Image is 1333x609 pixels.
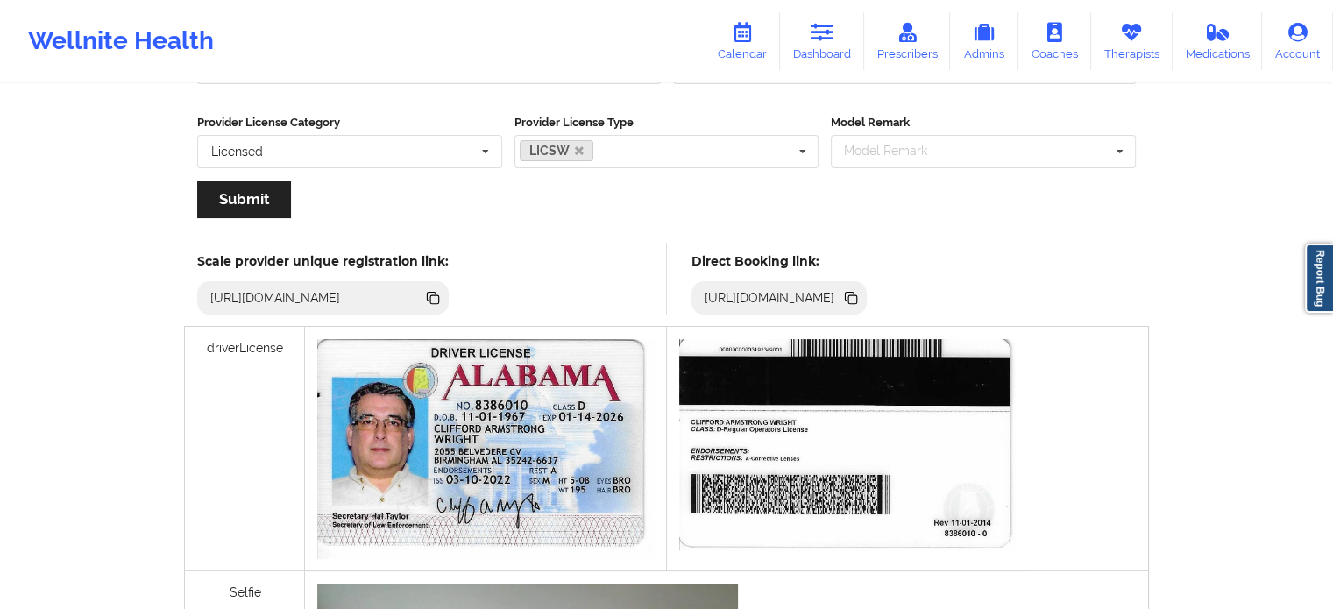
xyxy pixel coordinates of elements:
[780,12,864,70] a: Dashboard
[691,253,868,269] h5: Direct Booking link:
[197,114,502,131] label: Provider License Category
[705,12,780,70] a: Calendar
[1262,12,1333,70] a: Account
[520,140,594,161] a: LICSW
[197,253,449,269] h5: Scale provider unique registration link:
[197,181,291,218] button: Submit
[698,289,842,307] div: [URL][DOMAIN_NAME]
[840,141,953,161] div: Model Remark
[679,339,1016,550] img: 14a143d8-9f7a-4fc7-9e50-3351dc91eaf2_1485b79a-e2a1-475f-851e-46b9d1539917IDback.jpg
[211,145,263,158] div: Licensed
[831,114,1136,131] label: Model Remark
[1173,12,1263,70] a: Medications
[514,114,819,131] label: Provider License Type
[203,289,348,307] div: [URL][DOMAIN_NAME]
[950,12,1018,70] a: Admins
[185,327,305,571] div: driverLicense
[864,12,951,70] a: Prescribers
[1091,12,1173,70] a: Therapists
[317,339,654,559] img: db65e7c8-cd31-4103-8e14-fff0d2670d5a_e250aca1-315f-4770-850d-127687934331IDfront.jpg
[1018,12,1091,70] a: Coaches
[1305,244,1333,313] a: Report Bug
